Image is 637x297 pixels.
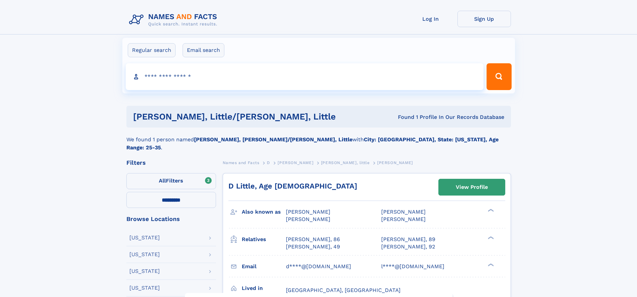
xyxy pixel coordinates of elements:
[381,216,426,222] span: [PERSON_NAME]
[126,63,484,90] input: search input
[267,158,270,167] a: D
[321,158,370,167] a: [PERSON_NAME], little
[486,235,494,240] div: ❯
[183,43,224,57] label: Email search
[367,114,504,121] div: Found 1 Profile In Our Records Database
[242,261,286,272] h3: Email
[126,160,216,166] div: Filters
[381,243,435,250] a: [PERSON_NAME], 92
[267,160,270,165] span: D
[126,136,499,151] b: City: [GEOGRAPHIC_DATA], State: [US_STATE], Age Range: 25-35
[377,160,413,165] span: [PERSON_NAME]
[286,216,330,222] span: [PERSON_NAME]
[194,136,352,143] b: [PERSON_NAME], [PERSON_NAME]/[PERSON_NAME], Little
[133,113,367,121] h1: [PERSON_NAME], little/[PERSON_NAME], little
[286,209,330,215] span: [PERSON_NAME]
[242,283,286,294] h3: Lived in
[404,11,457,27] a: Log In
[126,11,223,29] img: Logo Names and Facts
[486,263,494,267] div: ❯
[487,63,511,90] button: Search Button
[286,287,401,293] span: [GEOGRAPHIC_DATA], [GEOGRAPHIC_DATA]
[381,236,435,243] a: [PERSON_NAME], 89
[457,11,511,27] a: Sign Up
[126,128,511,152] div: We found 1 person named with .
[321,160,370,165] span: [PERSON_NAME], little
[129,285,160,291] div: [US_STATE]
[126,173,216,189] label: Filters
[242,206,286,218] h3: Also known as
[286,236,340,243] a: [PERSON_NAME], 86
[439,179,505,195] a: View Profile
[129,269,160,274] div: [US_STATE]
[456,179,488,195] div: View Profile
[381,209,426,215] span: [PERSON_NAME]
[278,158,313,167] a: [PERSON_NAME]
[128,43,176,57] label: Regular search
[223,158,259,167] a: Names and Facts
[129,252,160,257] div: [US_STATE]
[126,216,216,222] div: Browse Locations
[486,208,494,213] div: ❯
[159,177,166,184] span: All
[129,235,160,240] div: [US_STATE]
[278,160,313,165] span: [PERSON_NAME]
[242,234,286,245] h3: Relatives
[228,182,357,190] a: D Little, Age [DEMOGRAPHIC_DATA]
[286,243,340,250] a: [PERSON_NAME], 49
